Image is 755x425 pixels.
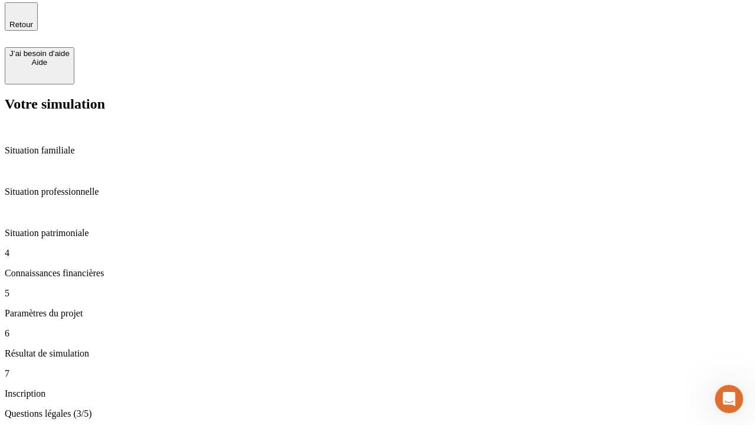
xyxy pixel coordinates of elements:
[9,58,70,67] div: Aide
[5,268,750,279] p: Connaissances financières
[5,328,750,339] p: 6
[5,248,750,259] p: 4
[5,96,750,112] h2: Votre simulation
[5,2,38,31] button: Retour
[5,388,750,399] p: Inscription
[5,187,750,197] p: Situation professionnelle
[5,348,750,359] p: Résultat de simulation
[715,385,743,413] iframe: Intercom live chat
[9,49,70,58] div: J’ai besoin d'aide
[5,47,74,84] button: J’ai besoin d'aideAide
[5,228,750,238] p: Situation patrimoniale
[5,308,750,319] p: Paramètres du projet
[5,408,750,419] p: Questions légales (3/5)
[5,145,750,156] p: Situation familiale
[9,20,33,29] span: Retour
[5,288,750,299] p: 5
[5,368,750,379] p: 7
